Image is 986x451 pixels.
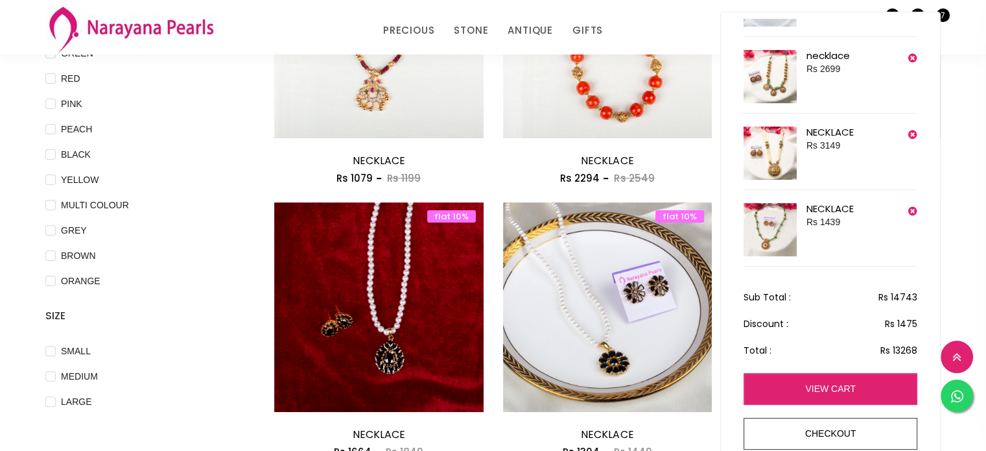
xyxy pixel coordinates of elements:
a: NECKLACE [806,125,854,139]
span: BLACK [56,147,96,162]
span: flat 10% [427,210,476,223]
a: view cart [744,373,917,405]
span: BROWN [56,249,101,263]
span: PEACH [56,122,97,136]
span: Rs 1475 [885,316,917,332]
a: NECKLACE [353,427,405,442]
span: Rs 2549 [614,171,654,185]
span: Rs 13268 [880,343,917,358]
a: checkout [744,418,917,450]
a: PRECIOUS [383,21,434,40]
a: NECKLACE [581,427,633,442]
span: 7 [936,8,950,22]
span: flat 10% [655,210,704,223]
a: NECKLACE [353,153,405,168]
span: Rs 1079 [336,171,373,185]
a: NECKLACE [806,202,854,215]
h4: Total : [744,343,917,358]
span: Rs 1199 [387,171,421,185]
a: ANTIQUE [508,21,553,40]
span: SMALL [56,344,96,358]
span: ORANGE [56,274,106,288]
span: 0 [886,8,899,22]
a: NECKLACE [581,153,633,168]
span: Rs 1439 [806,217,840,227]
span: Rs 2294 [560,171,600,185]
span: MULTI COLOUR [56,198,134,212]
span: PINK [56,97,88,111]
span: 0 [911,8,924,22]
span: LARGE [56,395,97,409]
span: Rs 3149 [806,140,840,151]
span: GREY [56,223,92,238]
h4: SIZE [45,308,235,324]
span: Rs 14743 [878,289,917,305]
span: Rs 2699 [806,64,840,74]
span: MEDIUM [56,369,103,384]
span: YELLOW [56,173,104,187]
a: necklace [806,49,850,62]
h4: Discount : [744,316,917,332]
h4: Sub Total : [744,289,917,305]
a: GIFTS [572,21,603,40]
a: STONE [454,21,488,40]
span: RED [56,71,86,86]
